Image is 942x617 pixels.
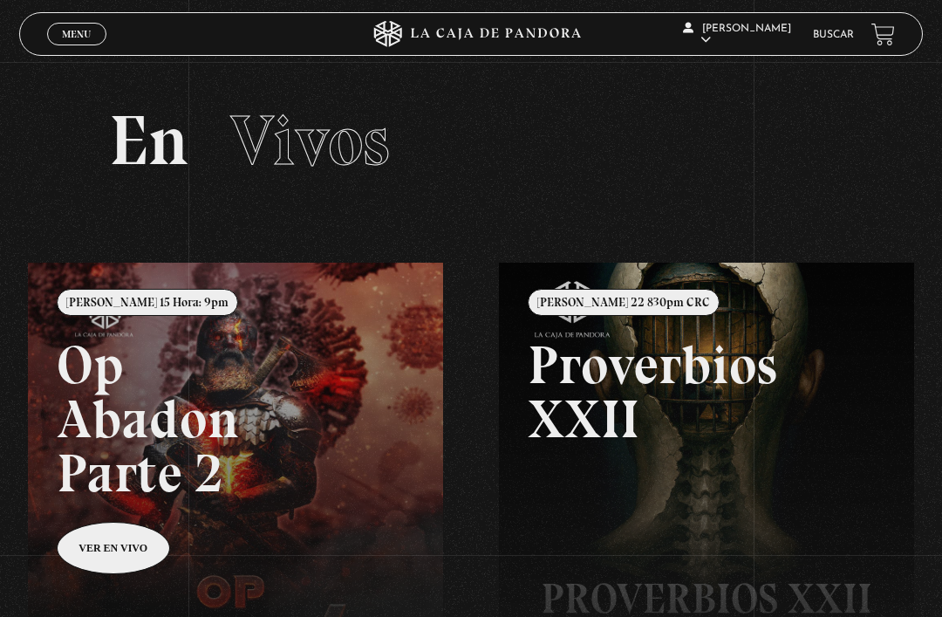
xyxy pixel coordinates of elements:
[57,44,98,56] span: Cerrar
[813,30,854,40] a: Buscar
[62,29,91,39] span: Menu
[683,24,791,45] span: [PERSON_NAME]
[230,99,390,182] span: Vivos
[871,23,895,46] a: View your shopping cart
[109,106,832,175] h2: En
